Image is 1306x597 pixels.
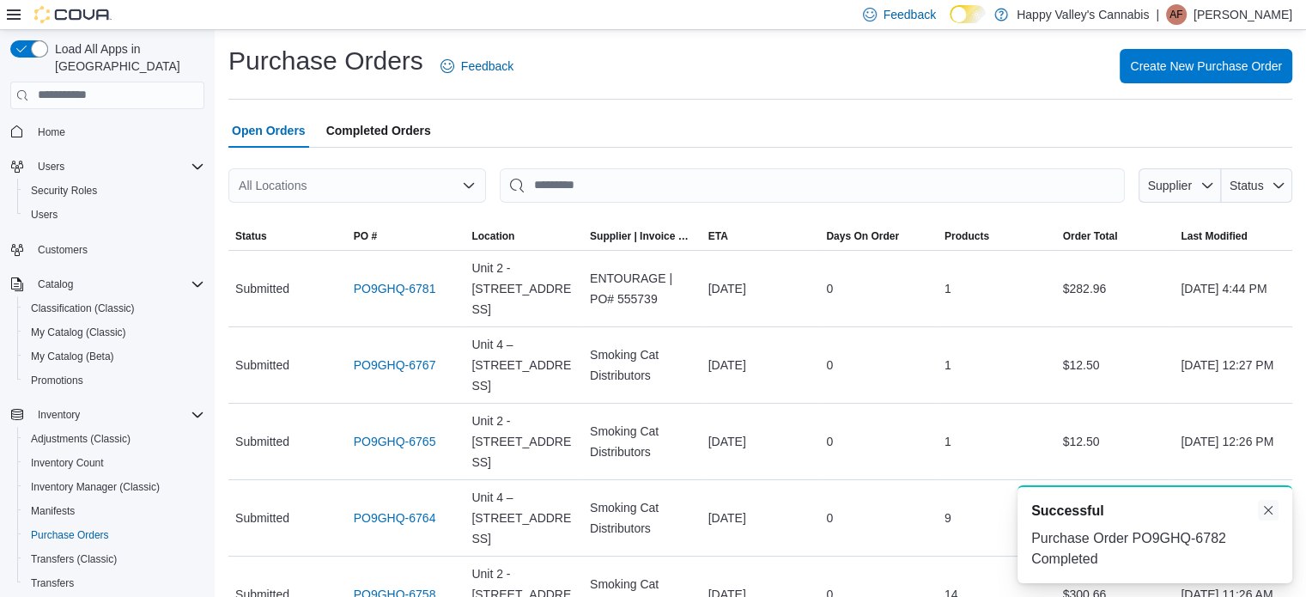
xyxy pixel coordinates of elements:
span: Users [31,208,58,222]
span: Inventory [38,408,80,422]
span: 1 [945,431,951,452]
div: Location [471,229,514,243]
input: Dark Mode [950,5,986,23]
button: Transfers (Classic) [17,547,211,571]
a: My Catalog (Classic) [24,322,133,343]
span: Users [24,204,204,225]
button: Location [465,222,583,250]
img: Cova [34,6,112,23]
span: Status [1230,179,1264,192]
a: PO9GHQ-6764 [354,508,436,528]
span: Feedback [884,6,936,23]
button: Catalog [3,272,211,296]
span: Status [235,229,267,243]
button: Classification (Classic) [17,296,211,320]
a: Feedback [434,49,520,83]
a: Manifests [24,501,82,521]
span: Transfers (Classic) [31,552,117,566]
a: Home [31,122,72,143]
button: Status [1221,168,1292,203]
span: Dark Mode [950,23,951,24]
span: Customers [31,239,204,260]
p: [PERSON_NAME] [1194,4,1292,25]
button: Promotions [17,369,211,393]
span: Manifests [24,501,204,521]
span: Load All Apps in [GEOGRAPHIC_DATA] [48,40,204,75]
span: Users [38,160,64,174]
p: Happy Valley's Cannabis [1017,4,1149,25]
button: ETA [702,222,820,250]
button: Transfers [17,571,211,595]
div: Smoking Cat Distributors [583,338,702,393]
span: Adjustments (Classic) [24,429,204,449]
div: [DATE] 4:44 PM [1174,271,1292,306]
span: Inventory Manager (Classic) [31,480,160,494]
span: My Catalog (Beta) [31,350,114,363]
button: Inventory Count [17,451,211,475]
span: 1 [945,278,951,299]
button: My Catalog (Beta) [17,344,211,369]
span: Open Orders [232,113,306,148]
button: Purchase Orders [17,523,211,547]
span: Inventory [31,405,204,425]
span: 0 [826,278,833,299]
a: Security Roles [24,180,104,201]
span: My Catalog (Beta) [24,346,204,367]
span: Home [38,125,65,139]
span: Days On Order [826,229,899,243]
span: Home [31,121,204,143]
button: Status [228,222,347,250]
div: Smoking Cat Distributors [583,414,702,469]
span: Catalog [38,277,73,291]
span: Transfers [31,576,74,590]
a: PO9GHQ-6781 [354,278,436,299]
span: Submitted [235,431,289,452]
span: Classification (Classic) [31,302,135,315]
button: Users [3,155,211,179]
span: Unit 4 – [STREET_ADDRESS] [471,334,576,396]
button: Inventory [31,405,87,425]
button: Days On Order [819,222,938,250]
span: Submitted [235,278,289,299]
button: Open list of options [462,179,476,192]
span: Transfers (Classic) [24,549,204,570]
span: Submitted [235,508,289,528]
span: 1 [945,355,951,375]
div: [DATE] 12:27 PM [1174,348,1292,382]
div: [DATE] [702,424,820,459]
div: Notification [1031,501,1279,521]
a: Customers [31,240,94,260]
span: Adjustments (Classic) [31,432,131,446]
div: Amanda Finnbogason [1166,4,1187,25]
span: My Catalog (Classic) [24,322,204,343]
span: 0 [826,431,833,452]
button: My Catalog (Classic) [17,320,211,344]
a: Classification (Classic) [24,298,142,319]
span: Order Total [1063,229,1118,243]
span: Unit 4 – [STREET_ADDRESS] [471,487,576,549]
div: $12.50 [1056,424,1175,459]
button: Adjustments (Classic) [17,427,211,451]
button: Create New Purchase Order [1120,49,1292,83]
a: Promotions [24,370,90,391]
span: Submitted [235,355,289,375]
button: Security Roles [17,179,211,203]
span: Unit 2 - [STREET_ADDRESS] [471,411,576,472]
div: [DATE] 12:26 PM [1174,424,1292,459]
span: Promotions [31,374,83,387]
span: Completed Orders [326,113,431,148]
button: Last Modified [1174,222,1292,250]
p: | [1156,4,1159,25]
button: PO # [347,222,465,250]
span: Classification (Classic) [24,298,204,319]
span: Promotions [24,370,204,391]
span: ETA [708,229,728,243]
span: Security Roles [24,180,204,201]
a: Purchase Orders [24,525,116,545]
a: Transfers (Classic) [24,549,124,570]
div: ENTOURAGE | PO# 555739 [583,261,702,316]
a: Inventory Manager (Classic) [24,477,167,497]
span: Inventory Manager (Classic) [24,477,204,497]
span: 0 [826,355,833,375]
div: Smoking Cat Distributors [583,490,702,545]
